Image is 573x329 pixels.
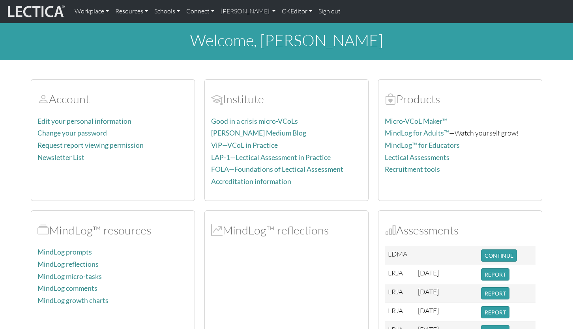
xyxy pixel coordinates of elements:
td: LRJA [385,265,415,284]
span: Account [37,92,49,106]
button: REPORT [481,306,509,318]
a: MindLog prompts [37,248,92,256]
a: LAP-1—Lectical Assessment in Practice [211,153,331,162]
span: Assessments [385,223,396,237]
a: MindLog micro-tasks [37,272,102,281]
a: Recruitment tools [385,165,440,173]
h2: Assessments [385,223,536,237]
td: LRJA [385,284,415,303]
span: Account [211,92,223,106]
a: Schools [151,3,183,20]
a: Newsletter List [37,153,84,162]
a: Connect [183,3,217,20]
a: MindLog reflections [37,260,99,268]
a: Sign out [315,3,344,20]
a: ViP—VCoL in Practice [211,141,278,149]
a: MindLog for Adults™ [385,129,449,137]
span: Products [385,92,396,106]
span: MindLog™ resources [37,223,49,237]
span: [DATE] [418,268,439,277]
a: Accreditation information [211,177,291,186]
img: lecticalive [6,4,65,19]
h2: Institute [211,92,362,106]
a: Request report viewing permission [37,141,144,149]
p: —Watch yourself grow! [385,127,536,139]
a: Workplace [71,3,112,20]
button: REPORT [481,287,509,299]
a: [PERSON_NAME] Medium Blog [211,129,306,137]
a: Resources [112,3,151,20]
h2: Products [385,92,536,106]
a: MindLog™ for Educators [385,141,460,149]
a: Lectical Assessments [385,153,449,162]
span: [DATE] [418,287,439,296]
a: Edit your personal information [37,117,131,125]
span: MindLog [211,223,223,237]
td: LDMA [385,246,415,265]
a: MindLog comments [37,284,97,292]
a: FOLA—Foundations of Lectical Assessment [211,165,343,173]
h2: Account [37,92,188,106]
a: MindLog growth charts [37,296,109,305]
h2: MindLog™ reflections [211,223,362,237]
a: Good in a crisis micro-VCoLs [211,117,298,125]
a: Micro-VCoL Maker™ [385,117,448,125]
span: [DATE] [418,306,439,315]
a: Change your password [37,129,107,137]
a: [PERSON_NAME] [217,3,279,20]
td: LRJA [385,303,415,322]
button: CONTINUE [481,249,517,262]
a: CKEditor [279,3,315,20]
button: REPORT [481,268,509,281]
h2: MindLog™ resources [37,223,188,237]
